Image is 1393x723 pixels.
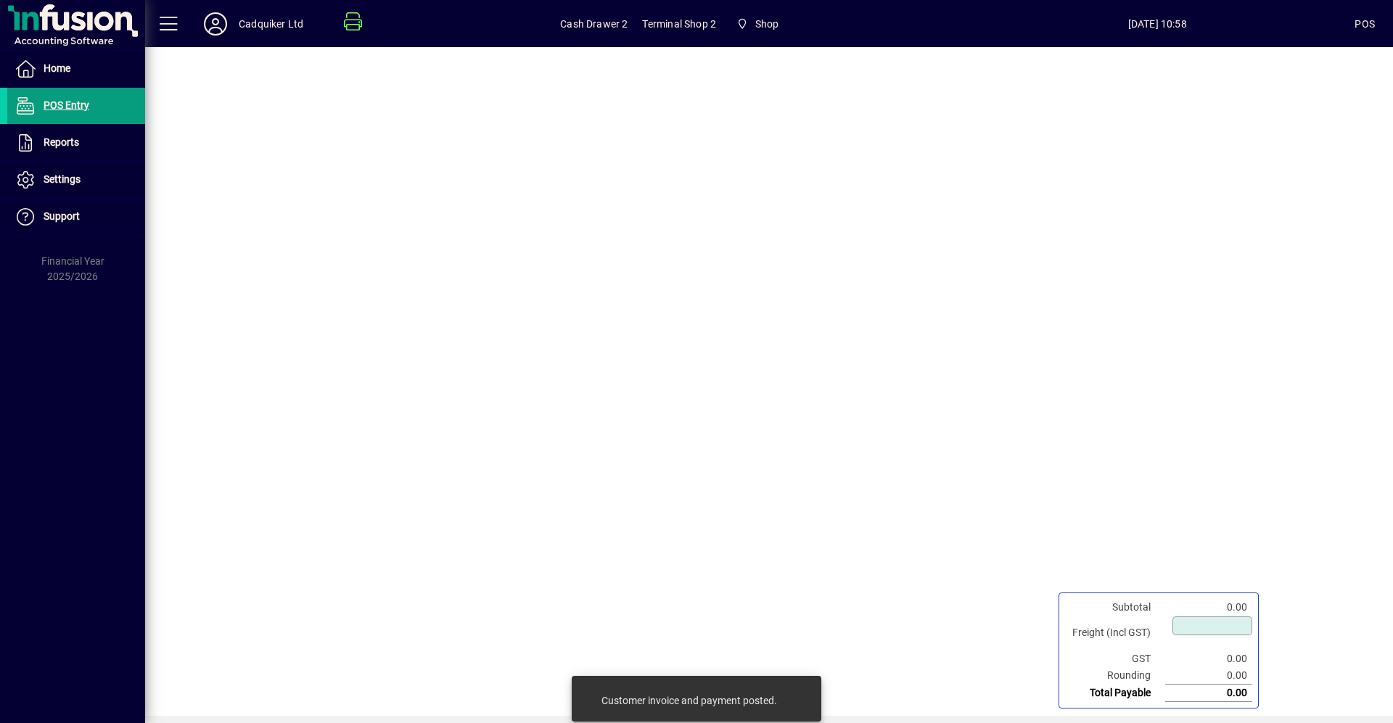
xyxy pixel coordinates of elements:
td: Rounding [1065,667,1165,685]
td: GST [1065,650,1165,667]
div: POS [1355,12,1375,36]
span: Shop [731,11,784,37]
span: [DATE] 10:58 [960,12,1355,36]
span: Support [44,210,80,222]
td: 0.00 [1165,685,1252,702]
div: Customer invoice and payment posted. [601,693,777,708]
a: Support [7,199,145,235]
span: Cash Drawer 2 [560,12,628,36]
td: Freight (Incl GST) [1065,616,1165,650]
span: Terminal Shop 2 [642,12,716,36]
a: Reports [7,125,145,161]
button: Profile [192,11,239,37]
td: Subtotal [1065,599,1165,616]
td: Total Payable [1065,685,1165,702]
a: Home [7,51,145,87]
td: 0.00 [1165,599,1252,616]
span: Reports [44,136,79,148]
span: Shop [755,12,779,36]
a: Settings [7,162,145,198]
td: 0.00 [1165,667,1252,685]
span: Settings [44,173,81,185]
div: Cadquiker Ltd [239,12,303,36]
span: POS Entry [44,99,89,111]
td: 0.00 [1165,650,1252,667]
span: Home [44,62,70,74]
